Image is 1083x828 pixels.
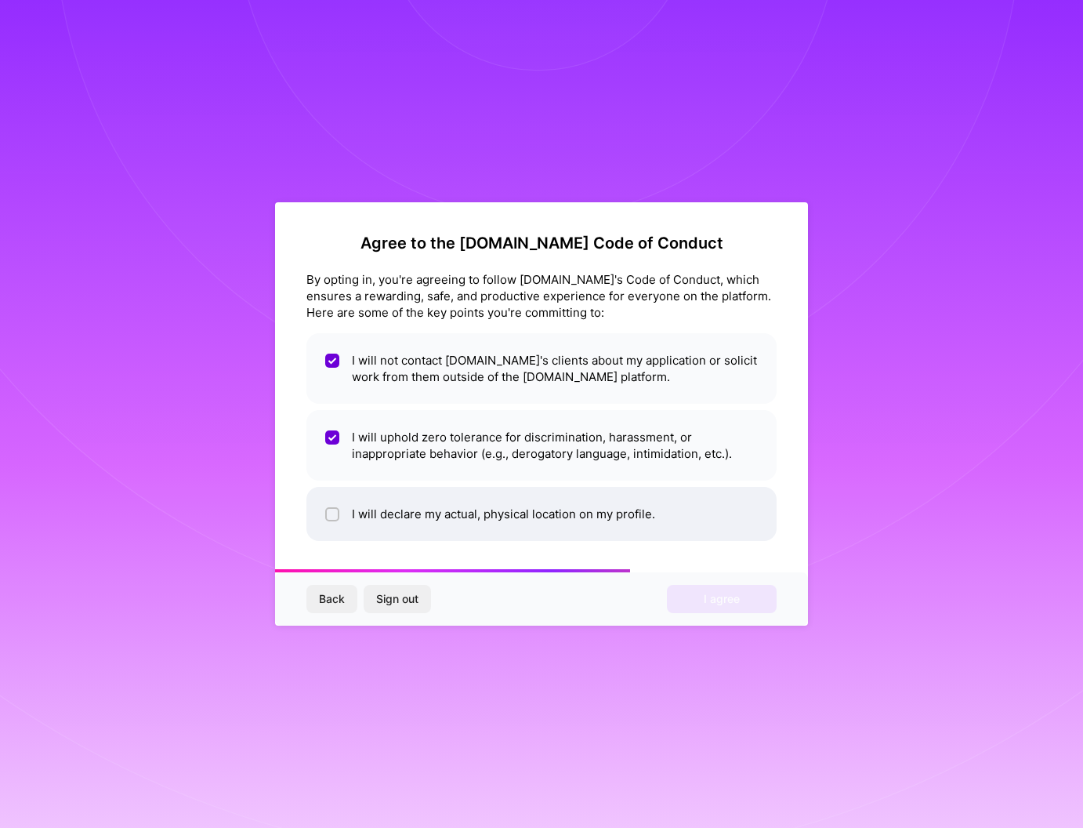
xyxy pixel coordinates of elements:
[306,487,777,541] li: I will declare my actual, physical location on my profile.
[306,234,777,252] h2: Agree to the [DOMAIN_NAME] Code of Conduct
[319,591,345,607] span: Back
[364,585,431,613] button: Sign out
[306,271,777,321] div: By opting in, you're agreeing to follow [DOMAIN_NAME]'s Code of Conduct, which ensures a rewardin...
[376,591,418,607] span: Sign out
[306,333,777,404] li: I will not contact [DOMAIN_NAME]'s clients about my application or solicit work from them outside...
[306,410,777,481] li: I will uphold zero tolerance for discrimination, harassment, or inappropriate behavior (e.g., der...
[306,585,357,613] button: Back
